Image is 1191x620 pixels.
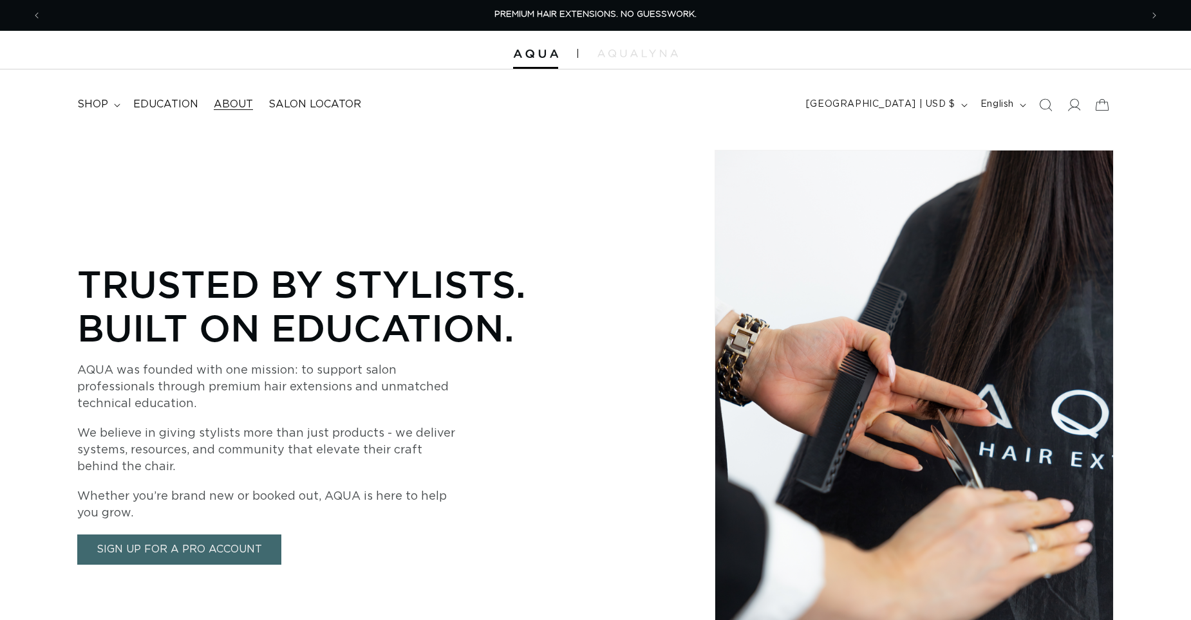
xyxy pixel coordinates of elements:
p: We believe in giving stylists more than just products - we deliver systems, resources, and commun... [77,425,464,475]
button: Next announcement [1140,3,1168,28]
a: Sign Up for a Pro Account [77,534,281,565]
span: Education [133,98,198,111]
p: Whether you’re brand new or booked out, AQUA is here to help you grow. [77,488,464,522]
summary: shop [70,90,126,119]
a: Education [126,90,206,119]
p: Trusted by Stylists. Built on Education. [77,262,567,349]
summary: Search [1031,91,1060,119]
button: [GEOGRAPHIC_DATA] | USD $ [798,93,973,117]
p: AQUA was founded with one mission: to support salon professionals through premium hair extensions... [77,362,464,412]
span: PREMIUM HAIR EXTENSIONS. NO GUESSWORK. [494,10,697,19]
span: [GEOGRAPHIC_DATA] | USD $ [806,98,955,111]
a: About [206,90,261,119]
span: English [980,98,1014,111]
span: Salon Locator [268,98,361,111]
a: Salon Locator [261,90,369,119]
button: English [973,93,1031,117]
img: aqualyna.com [597,50,678,57]
button: Previous announcement [23,3,51,28]
img: Aqua Hair Extensions [513,50,558,59]
span: About [214,98,253,111]
span: shop [77,98,108,111]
